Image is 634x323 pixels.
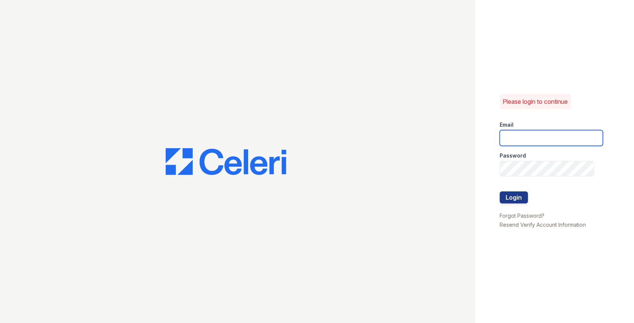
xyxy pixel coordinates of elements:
[500,221,586,228] a: Resend Verify Account Information
[166,148,286,175] img: CE_Logo_Blue-a8612792a0a2168367f1c8372b55b34899dd931a85d93a1a3d3e32e68fde9ad4.png
[500,212,544,219] a: Forgot Password?
[500,152,526,159] label: Password
[500,121,514,129] label: Email
[503,97,568,106] p: Please login to continue
[500,191,528,203] button: Login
